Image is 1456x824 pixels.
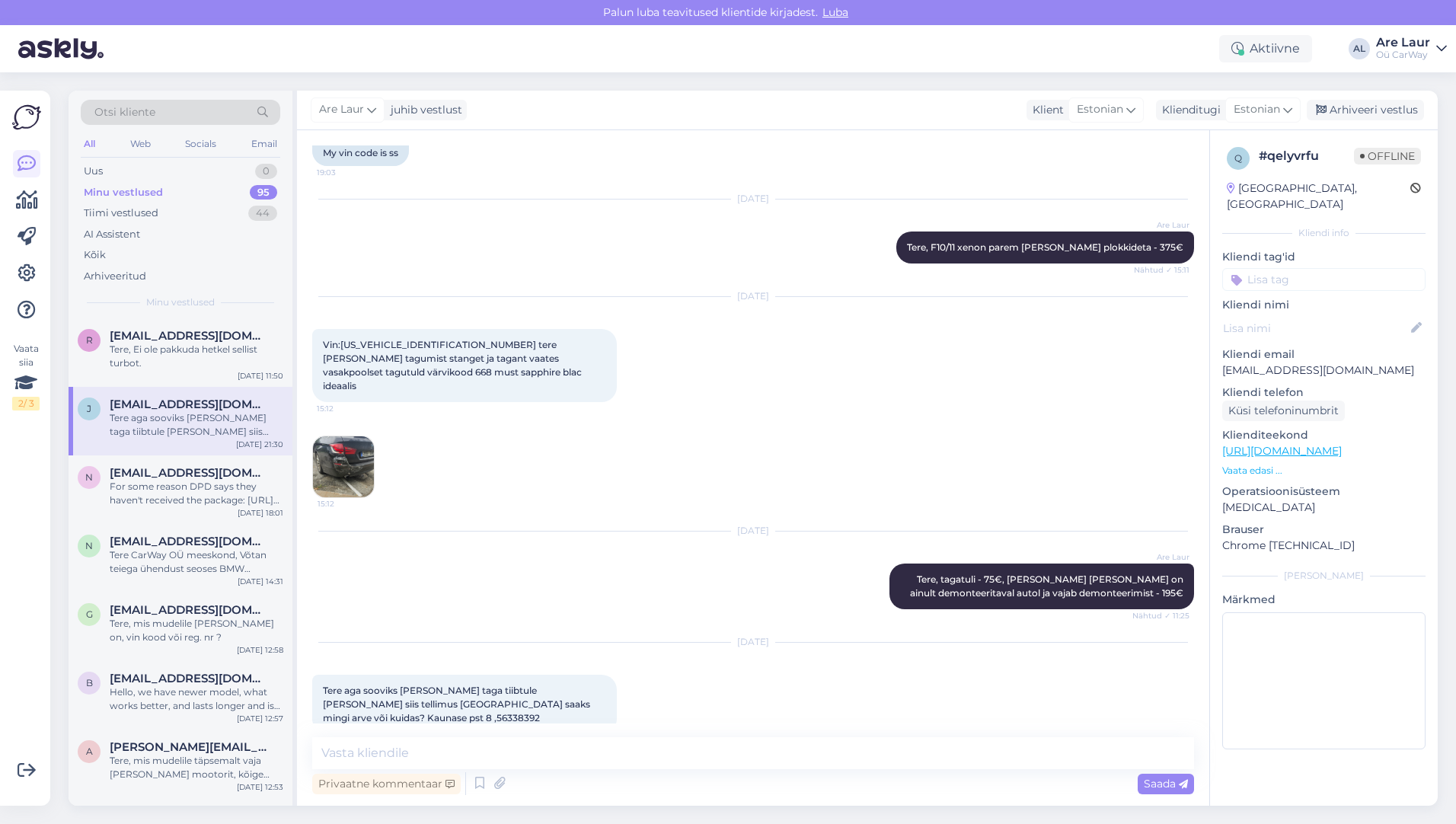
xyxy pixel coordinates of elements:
div: My vin code is ss [312,140,409,166]
span: jannerikeske@gmail.com [110,398,268,411]
div: Oü CarWay [1376,49,1430,61]
span: Vin:[US_VEHICLE_IDENTIFICATION_NUMBER] tere [PERSON_NAME] tagumist stanget ja tagant vaates vasak... [323,339,584,391]
p: Chrome [TECHNICAL_ID] [1222,538,1426,554]
div: Web [127,134,154,154]
span: n [85,540,93,551]
span: Nähtud ✓ 11:25 [1132,610,1189,621]
div: Tere, Ei ole pakkuda hetkel sellist turbot. [110,343,283,370]
div: Arhiveeri vestlus [1307,100,1424,120]
div: Minu vestlused [84,185,163,200]
a: Are LaurOü CarWay [1376,37,1447,61]
div: Socials [182,134,219,154]
div: juhib vestlust [385,102,462,118]
p: Klienditeekond [1222,427,1426,443]
p: Kliendi email [1222,347,1426,362]
span: r [86,334,93,346]
div: Tere, mis mudelile täpsemalt vaja [PERSON_NAME] mootorit, kõige parem oleks kui helistate 5213002... [110,754,283,781]
input: Lisa nimi [1223,320,1408,337]
div: [DATE] [312,635,1194,649]
div: Privaatne kommentaar [312,774,461,794]
div: [DATE] [312,289,1194,303]
div: AL [1349,38,1370,59]
p: Vaata edasi ... [1222,464,1426,477]
div: Kõik [84,248,106,263]
span: a [86,746,93,757]
p: Kliendi tag'id [1222,249,1426,265]
span: nasermoi@outlook.com [110,466,268,480]
div: Tere, mis mudelile [PERSON_NAME] on, vin kood või reg. nr ? [110,617,283,644]
p: Kliendi telefon [1222,385,1426,401]
p: Kliendi nimi [1222,297,1426,313]
div: # qelyvrfu [1259,147,1354,165]
div: [DATE] [312,192,1194,206]
span: andres.loss@mail.ee [110,740,268,754]
span: g [86,608,93,620]
div: [DATE] 21:30 [236,439,283,450]
div: 0 [255,164,277,179]
span: j [87,403,91,414]
p: Märkmed [1222,592,1426,608]
p: [MEDICAL_DATA] [1222,500,1426,516]
span: Tere, F10/11 xenon parem [PERSON_NAME] plokkideta - 375€ [907,241,1183,253]
span: Luba [818,5,853,19]
div: Aktiivne [1219,35,1312,62]
span: Saada [1144,777,1188,790]
span: Otsi kliente [94,104,155,120]
div: Küsi telefoninumbrit [1222,401,1345,421]
span: balashovandrey0@gmail.com [110,672,268,685]
div: [DATE] [312,524,1194,538]
a: [URL][DOMAIN_NAME] [1222,444,1342,458]
div: Email [248,134,280,154]
div: Tiimi vestlused [84,206,158,221]
span: b [86,677,93,688]
p: [EMAIL_ADDRESS][DOMAIN_NAME] [1222,362,1426,378]
span: 15:12 [317,403,374,414]
div: [DATE] 14:31 [238,576,283,587]
span: Nähtud ✓ 15:11 [1132,264,1189,276]
span: 19:03 [317,167,374,178]
span: Estonian [1234,101,1280,118]
div: For some reason DPD says they haven't received the package: [URL][DOMAIN_NAME] [110,480,283,507]
input: Lisa tag [1222,268,1426,291]
span: Estonian [1077,101,1123,118]
p: Operatsioonisüsteem [1222,484,1426,500]
span: n [85,471,93,483]
div: Hello, we have newer model, what works better, and lasts longer and is more bullet proof. We will... [110,685,283,713]
img: Attachment [313,436,374,497]
div: Klient [1027,102,1064,118]
div: [DATE] 11:50 [238,370,283,382]
div: 95 [250,185,277,200]
div: 44 [248,206,277,221]
span: Are Laur [319,101,364,118]
div: Vaata siia [12,342,40,410]
span: q [1234,152,1242,164]
div: AI Assistent [84,227,140,242]
div: [GEOGRAPHIC_DATA], [GEOGRAPHIC_DATA] [1227,180,1410,212]
span: Offline [1354,148,1421,164]
span: Minu vestlused [146,295,215,309]
span: nasermoi@outlook.com [110,535,268,548]
span: Are Laur [1132,551,1189,563]
div: 2 / 3 [12,397,40,410]
div: Tere CarWay OÜ meeskond, Võtan teiega ühendust seoses BMW heitgaaside temperatuuriandur, väljalas... [110,548,283,576]
span: 15:12 [318,498,375,509]
span: Tere, tagatuli - 75€, [PERSON_NAME] [PERSON_NAME] on ainult demonteeritaval autol ja vajab demont... [910,573,1186,599]
div: Kliendi info [1222,226,1426,240]
img: Askly Logo [12,103,41,132]
div: [DATE] 12:53 [237,781,283,793]
div: [PERSON_NAME] [1222,569,1426,583]
div: Arhiveeritud [84,269,146,284]
span: risto.roosipuu@gmail.com [110,329,268,343]
div: Are Laur [1376,37,1430,49]
div: Klienditugi [1156,102,1221,118]
span: Tere aga sooviks [PERSON_NAME] taga tiibtule [PERSON_NAME] siis tellimus [GEOGRAPHIC_DATA] saaks ... [323,685,592,723]
div: [DATE] 12:58 [237,644,283,656]
div: Tere aga sooviks [PERSON_NAME] taga tiibtule [PERSON_NAME] siis tellimus [GEOGRAPHIC_DATA] saaks ... [110,411,283,439]
div: [DATE] 18:01 [238,507,283,519]
p: Brauser [1222,522,1426,538]
div: [DATE] 12:57 [237,713,283,724]
div: Uus [84,164,103,179]
span: germo.ts@gmail.com [110,603,268,617]
div: All [81,134,98,154]
span: Are Laur [1132,219,1189,231]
